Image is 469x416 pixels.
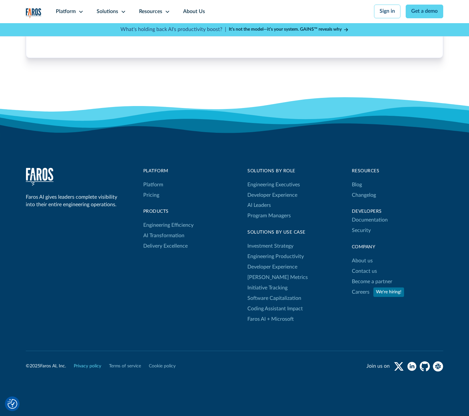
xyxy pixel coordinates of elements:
[149,363,176,370] a: Cookie policy
[352,215,388,225] a: Documentation
[376,289,401,296] div: We're hiring!
[229,26,349,33] a: It’s not the model—it’s your system. GAINS™ reveals why
[420,361,430,372] a: github
[143,220,194,231] a: Engineering Efficiency
[143,180,163,190] a: Platform
[26,8,41,18] a: home
[352,256,373,266] a: About us
[247,241,293,252] a: Investment Strategy
[247,314,294,325] a: Faros AI + Microsoft
[247,293,301,304] a: Software Capitalization
[247,168,300,175] div: Solutions by Role
[247,190,297,201] a: Developer Experience
[352,244,443,251] div: Company
[247,229,308,236] div: Solutions By Use Case
[139,8,162,16] div: Resources
[394,361,404,372] a: twitter
[247,272,308,283] a: [PERSON_NAME] Metrics
[247,200,271,211] a: AI Leaders
[143,231,184,241] a: AI Transformation
[30,364,40,368] span: 2025
[406,5,443,18] a: Get a demo
[247,262,297,272] a: Developer Experience
[8,399,17,409] img: Revisit consent button
[247,180,300,190] a: Engineering Executives
[352,180,362,190] a: Blog
[247,283,288,293] a: Initiative Tracking
[407,361,417,372] a: linkedin
[352,225,371,236] a: Security
[352,266,377,277] a: Contact us
[143,208,194,215] div: products
[352,190,376,201] a: Changelog
[352,277,392,287] a: Become a partner
[109,363,141,370] a: Terms of service
[74,363,101,370] a: Privacy policy
[247,211,300,221] a: Program Managers
[26,168,54,186] img: Faros Logo White
[26,363,66,370] div: © Faros AI, Inc.
[433,361,443,372] a: slack community
[352,168,443,175] div: Resources
[26,168,54,186] a: home
[374,5,400,18] a: Sign in
[352,287,369,298] a: Careers
[247,304,303,314] a: Coding Assistant Impact
[143,241,188,252] a: Delivery Excellence
[247,252,304,262] a: Engineering Productivity
[367,362,390,370] div: Join us on
[143,190,159,201] a: Pricing
[56,8,76,16] div: Platform
[97,8,118,16] div: Solutions
[143,168,194,175] div: Platform
[352,208,443,215] div: Developers
[26,193,120,209] div: Faros AI gives leaders complete visibility into their entire engineering operations.
[26,8,41,18] img: Logo of the analytics and reporting company Faros.
[120,26,226,34] p: What's holding back AI's productivity boost? |
[8,399,17,409] button: Cookie Settings
[229,27,342,32] strong: It’s not the model—it’s your system. GAINS™ reveals why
